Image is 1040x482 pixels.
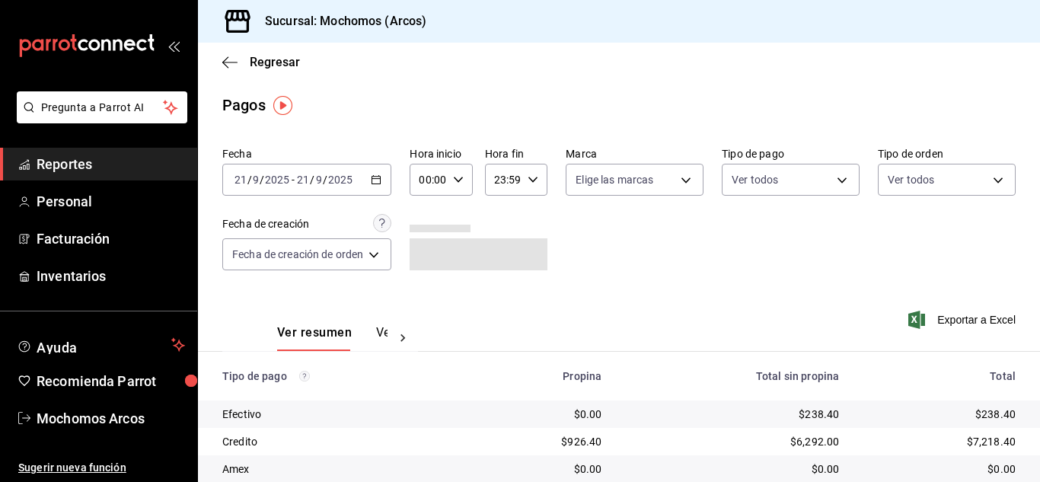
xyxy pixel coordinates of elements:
[576,172,653,187] span: Elige las marcas
[222,461,459,477] div: Amex
[315,174,323,186] input: --
[327,174,353,186] input: ----
[376,325,433,351] button: Ver pagos
[566,148,703,159] label: Marca
[273,96,292,115] img: Tooltip marker
[260,174,264,186] span: /
[626,461,839,477] div: $0.00
[37,191,185,212] span: Personal
[483,407,601,422] div: $0.00
[878,148,1016,159] label: Tipo de orden
[37,228,185,249] span: Facturación
[37,266,185,286] span: Inventarios
[483,434,601,449] div: $926.40
[277,325,352,351] button: Ver resumen
[863,434,1016,449] div: $7,218.40
[234,174,247,186] input: --
[253,12,426,30] h3: Sucursal: Mochomos (Arcos)
[37,336,165,354] span: Ayuda
[626,434,839,449] div: $6,292.00
[310,174,314,186] span: /
[888,172,934,187] span: Ver todos
[41,100,164,116] span: Pregunta a Parrot AI
[485,148,547,159] label: Hora fin
[11,110,187,126] a: Pregunta a Parrot AI
[247,174,252,186] span: /
[863,370,1016,382] div: Total
[222,94,266,117] div: Pagos
[250,55,300,69] span: Regresar
[483,370,601,382] div: Propina
[222,216,309,232] div: Fecha de creación
[17,91,187,123] button: Pregunta a Parrot AI
[732,172,778,187] span: Ver todos
[296,174,310,186] input: --
[37,408,185,429] span: Mochomos Arcos
[323,174,327,186] span: /
[626,370,839,382] div: Total sin propina
[222,370,459,382] div: Tipo de pago
[37,154,185,174] span: Reportes
[232,247,363,262] span: Fecha de creación de orden
[722,148,860,159] label: Tipo de pago
[18,460,185,476] span: Sugerir nueva función
[410,148,472,159] label: Hora inicio
[37,371,185,391] span: Recomienda Parrot
[167,40,180,52] button: open_drawer_menu
[222,434,459,449] div: Credito
[222,148,391,159] label: Fecha
[863,461,1016,477] div: $0.00
[626,407,839,422] div: $238.40
[483,461,601,477] div: $0.00
[292,174,295,186] span: -
[252,174,260,186] input: --
[863,407,1016,422] div: $238.40
[277,325,388,351] div: navigation tabs
[222,55,300,69] button: Regresar
[222,407,459,422] div: Efectivo
[299,371,310,381] svg: Los pagos realizados con Pay y otras terminales son montos brutos.
[264,174,290,186] input: ----
[911,311,1016,329] button: Exportar a Excel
